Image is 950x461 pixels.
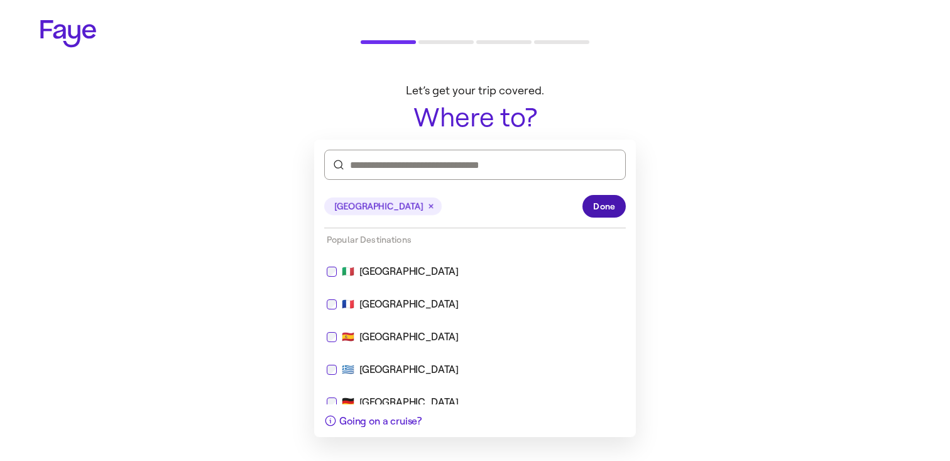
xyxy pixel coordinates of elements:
div: Popular Destinations [314,228,636,252]
div: [GEOGRAPHIC_DATA] [359,362,459,377]
button: Done [582,195,626,218]
h1: Where to? [317,103,633,132]
div: 🇩🇪 [327,395,623,410]
span: Done [593,200,615,213]
div: [GEOGRAPHIC_DATA] [359,330,459,345]
div: [GEOGRAPHIC_DATA] [359,297,459,312]
div: 🇮🇹 [327,264,623,279]
div: 🇫🇷 [327,297,623,312]
div: 🇬🇷 [327,362,623,377]
div: [GEOGRAPHIC_DATA] [359,264,459,279]
span: Going on a cruise? [339,415,422,427]
div: [GEOGRAPHIC_DATA] [359,395,459,410]
div: 🇪🇸 [327,330,623,345]
p: Let’s get your trip covered. [317,84,633,98]
span: [GEOGRAPHIC_DATA] [334,200,423,213]
button: Going on a cruise? [314,404,432,437]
